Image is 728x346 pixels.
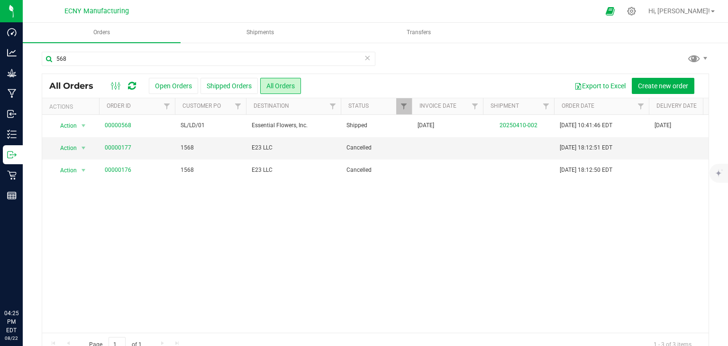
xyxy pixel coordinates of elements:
[655,121,671,130] span: [DATE]
[7,28,17,37] inline-svg: Dashboard
[78,164,90,177] span: select
[568,78,632,94] button: Export to Excel
[52,141,77,155] span: Action
[500,122,537,129] a: 20250410-002
[49,81,103,91] span: All Orders
[348,103,369,109] a: Status
[230,98,246,114] a: Filter
[396,98,412,114] a: Filter
[7,109,17,119] inline-svg: Inbound
[491,103,519,109] a: Shipment
[182,23,339,43] a: Shipments
[419,103,456,109] a: Invoice Date
[560,143,612,152] span: [DATE] 18:12:51 EDT
[4,335,18,342] p: 08/22
[105,166,131,175] a: 00000176
[4,309,18,335] p: 04:25 PM EDT
[340,23,498,43] a: Transfers
[49,103,95,110] div: Actions
[182,103,221,109] a: Customer PO
[562,103,594,109] a: Order Date
[346,121,406,130] span: Shipped
[656,103,697,109] a: Delivery Date
[7,130,17,139] inline-svg: Inventory
[181,121,240,130] span: SL/LD/01
[600,2,621,20] span: Open Ecommerce Menu
[52,119,77,132] span: Action
[560,121,612,130] span: [DATE] 10:41:46 EDT
[632,78,694,94] button: Create new order
[346,166,406,175] span: Cancelled
[364,52,371,64] span: Clear
[648,7,710,15] span: Hi, [PERSON_NAME]!
[234,28,287,37] span: Shipments
[52,164,77,177] span: Action
[538,98,554,114] a: Filter
[105,143,131,152] a: 00000177
[7,191,17,200] inline-svg: Reports
[418,121,434,130] span: [DATE]
[346,143,406,152] span: Cancelled
[638,82,688,90] span: Create new order
[81,28,123,37] span: Orders
[7,150,17,159] inline-svg: Outbound
[626,7,637,16] div: Manage settings
[560,166,612,175] span: [DATE] 18:12:50 EDT
[149,78,198,94] button: Open Orders
[633,98,649,114] a: Filter
[78,119,90,132] span: select
[7,68,17,78] inline-svg: Grow
[200,78,258,94] button: Shipped Orders
[64,7,129,15] span: ECNY Manufacturing
[252,143,335,152] span: E23 LLC
[7,89,17,98] inline-svg: Manufacturing
[42,52,375,66] input: Search Order ID, Destination, Customer PO...
[325,98,341,114] a: Filter
[260,78,301,94] button: All Orders
[181,143,240,152] span: 1568
[7,170,17,180] inline-svg: Retail
[394,28,444,37] span: Transfers
[7,48,17,57] inline-svg: Analytics
[9,270,38,299] iframe: Resource center
[252,121,335,130] span: Essential Flowers, Inc.
[254,103,289,109] a: Destination
[467,98,483,114] a: Filter
[181,166,240,175] span: 1568
[252,166,335,175] span: E23 LLC
[23,23,181,43] a: Orders
[107,103,131,109] a: Order ID
[28,269,39,280] iframe: Resource center unread badge
[159,98,175,114] a: Filter
[105,121,131,130] a: 00000568
[78,141,90,155] span: select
